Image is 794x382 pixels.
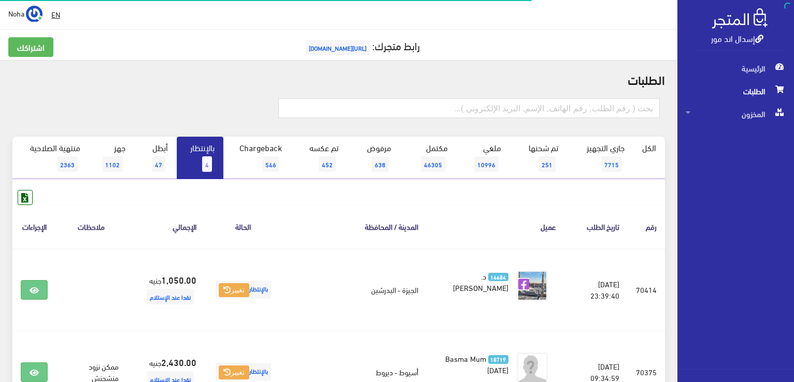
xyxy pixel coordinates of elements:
span: 47 [152,156,165,172]
th: رقم [628,205,665,248]
a: رابط متجرك:[URL][DOMAIN_NAME] [303,36,420,55]
span: بالإنتظار [216,281,271,299]
span: 46305 [421,156,445,172]
a: ملغي10996 [457,137,510,179]
span: 10996 [474,156,499,172]
a: EN [47,5,64,24]
h2: الطلبات [12,72,665,86]
span: Noha [8,7,24,20]
th: الحالة [205,205,282,248]
img: picture [517,270,548,301]
a: المخزون [677,102,794,125]
span: د.[PERSON_NAME] [453,269,508,295]
span: 2363 [57,156,78,172]
span: الطلبات [686,80,786,102]
a: اشتراكك [8,37,53,57]
td: جنيه [127,248,205,331]
span: بالإنتظار [216,363,271,381]
img: . [712,8,768,28]
span: 18719 [488,355,508,364]
a: الكل [633,137,665,158]
a: مرفوض638 [347,137,400,179]
th: الإجراءات [12,205,56,248]
span: 638 [372,156,389,172]
a: جهز1102 [89,137,134,179]
a: منتهية الصلاحية2363 [12,137,89,179]
a: تم شحنها251 [510,137,567,179]
span: [URL][DOMAIN_NAME] [306,40,370,55]
span: 452 [319,156,336,172]
a: إسدال اند مور [711,31,763,46]
u: EN [51,8,60,21]
a: تم عكسه452 [291,137,347,179]
span: 1102 [102,156,123,172]
a: بالإنتظار4 [177,137,223,179]
strong: 2,430.00 [161,355,196,369]
th: تاريخ الطلب [564,205,628,248]
a: 18719 Basma Mum [DATE] [443,352,508,375]
span: Basma Mum [DATE] [445,351,508,377]
iframe: Drift Widget Chat Controller [12,311,52,350]
span: 546 [262,156,279,172]
th: ملاحظات [56,205,127,248]
th: اﻹجمالي [127,205,205,248]
th: عميل [427,205,564,248]
a: الرئيسية [677,57,794,80]
a: Chargeback546 [223,137,291,179]
td: الجيزة - البدرشين [282,248,427,331]
span: 7715 [601,156,622,172]
td: 70414 [628,248,665,331]
a: أبطل47 [134,137,177,179]
strong: 1,050.00 [161,273,196,286]
span: 251 [538,156,556,172]
span: الرئيسية [686,57,786,80]
td: [DATE] 23:39:40 [564,248,628,331]
a: 14684 د.[PERSON_NAME] [443,270,508,293]
a: جاري التجهيز7715 [567,137,634,179]
a: مكتمل46305 [400,137,457,179]
a: ... Noha [8,5,42,22]
span: 14684 [488,273,508,282]
img: ... [26,6,42,22]
button: تغيير [219,283,249,298]
button: تغيير [219,365,249,380]
th: المدينة / المحافظة [282,205,427,248]
span: نقدا عند الإستلام [147,289,194,304]
a: الطلبات [677,80,794,102]
span: المخزون [686,102,786,125]
input: بحث ( رقم الطلب, رقم الهاتف, الإسم, البريد اﻹلكتروني )... [278,98,660,118]
span: 4 [202,156,212,172]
